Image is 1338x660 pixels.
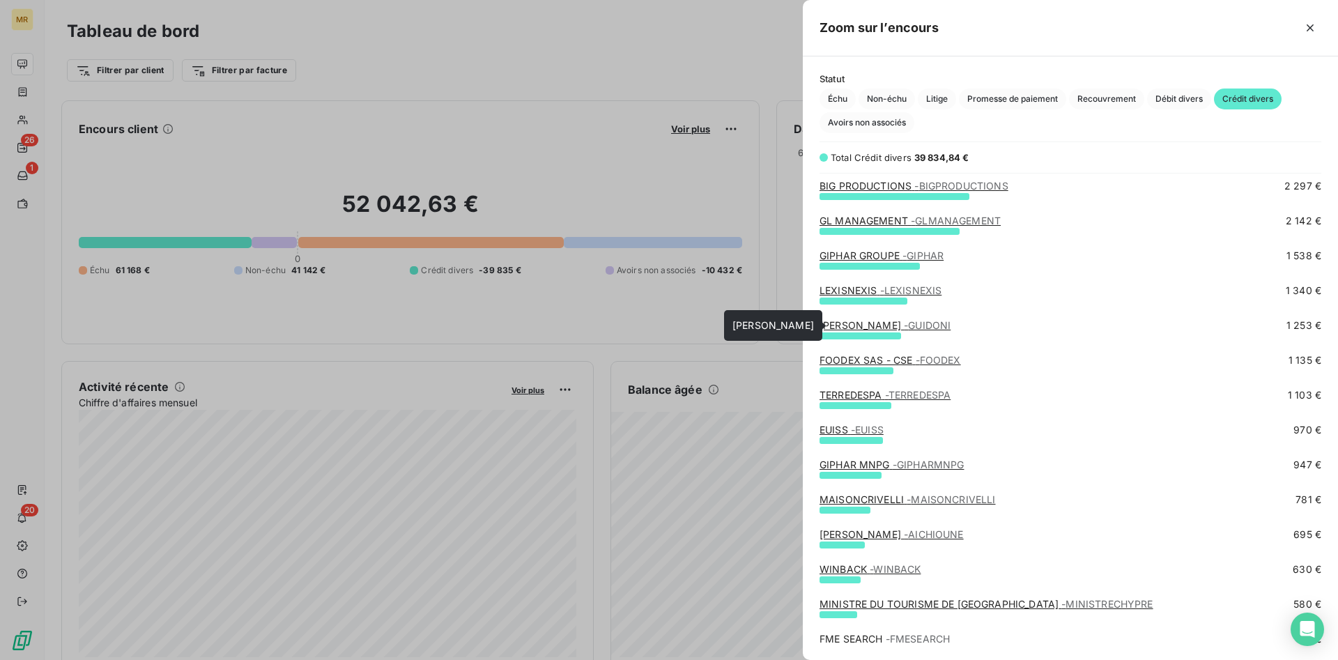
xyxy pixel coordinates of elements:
span: 1 103 € [1288,388,1321,402]
a: EUISS [820,424,884,436]
a: MAISONCRIVELLI [820,493,996,505]
div: grid [803,182,1338,643]
span: - LEXISNEXIS [880,284,942,296]
span: - WINBACK [870,563,921,575]
a: TERREDESPA [820,389,951,401]
a: LEXISNEXIS [820,284,941,296]
span: 1 135 € [1289,353,1321,367]
span: 947 € [1293,458,1321,472]
button: Recouvrement [1069,89,1144,109]
a: [PERSON_NAME] [820,528,964,540]
span: 1 538 € [1286,249,1321,263]
a: FME SEARCH [820,633,950,645]
button: Non-échu [859,89,915,109]
button: Promesse de paiement [959,89,1066,109]
span: Statut [820,73,1321,84]
span: - GIPHAR [902,250,944,261]
a: [PERSON_NAME] [820,319,951,331]
span: [PERSON_NAME] [732,319,814,331]
a: FOODEX SAS - CSE [820,354,961,366]
span: - TERREDESPA [885,389,951,401]
span: - MAISONCRIVELLI [907,493,995,505]
a: MINISTRE DU TOURISME DE [GEOGRAPHIC_DATA] [820,598,1153,610]
span: - MINISTRECHYPRE [1061,598,1153,610]
span: 970 € [1293,423,1321,437]
button: Débit divers [1147,89,1211,109]
span: 1 340 € [1286,284,1321,298]
span: 781 € [1295,493,1321,507]
span: - GUIDONI [904,319,951,331]
span: 630 € [1293,562,1321,576]
button: Échu [820,89,856,109]
a: GL MANAGEMENT [820,215,1001,227]
a: WINBACK [820,563,921,575]
span: 580 € [1293,597,1321,611]
span: 2 297 € [1284,179,1321,193]
span: Total Crédit divers [831,152,912,163]
a: GIPHAR MNPG [820,459,964,470]
span: - FMESEARCH [886,633,951,645]
span: 39 834,84 € [914,152,969,163]
button: Crédit divers [1214,89,1282,109]
button: Avoirs non associés [820,112,914,133]
span: 2 142 € [1286,214,1321,228]
span: - GIPHARMNPG [893,459,964,470]
span: - BIGPRODUCTIONS [914,180,1008,192]
a: BIG PRODUCTIONS [820,180,1008,192]
h5: Zoom sur l’encours [820,18,939,38]
div: Open Intercom Messenger [1291,613,1324,646]
span: 695 € [1293,528,1321,542]
span: - EUISS [851,424,884,436]
span: - GLMANAGEMENT [911,215,1001,227]
span: - AICHIOUNE [904,528,964,540]
a: GIPHAR GROUPE [820,250,944,261]
span: 1 253 € [1286,319,1321,332]
button: Litige [918,89,956,109]
span: - FOODEX [916,354,961,366]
